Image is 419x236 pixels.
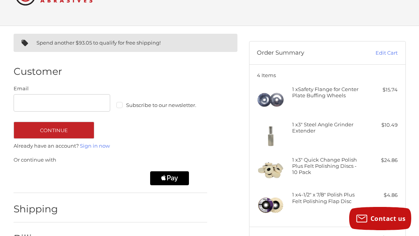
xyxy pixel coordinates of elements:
[80,143,110,149] a: Sign in now
[362,86,398,94] div: $15.74
[14,122,94,139] button: Continue
[362,157,398,164] div: $24.86
[292,86,361,99] h4: 1 x Safety Flange for Center Plate Buffing Wheels
[353,49,398,57] a: Edit Cart
[292,121,361,134] h4: 1 x 3" Steel Angle Grinder Extender
[362,191,398,199] div: $4.86
[14,156,207,164] p: Or continue with
[292,157,361,176] h4: 1 x 3" Quick Change Polish Plus Felt Polishing Discs - 10 Pack
[14,85,111,93] label: Email
[292,191,361,204] h4: 1 x 4-1/2" x 7/8" Polish Plus Felt Polishing Flap Disc
[36,40,161,46] span: Spend another $93.05 to qualify for free shipping!
[14,142,207,150] p: Already have an account?
[349,207,411,230] button: Contact us
[126,102,196,108] span: Subscribe to our newsletter.
[257,72,398,78] h3: 4 Items
[371,214,406,223] span: Contact us
[257,49,353,57] h3: Order Summary
[14,65,62,78] h2: Customer
[14,203,59,215] h2: Shipping
[362,121,398,129] div: $10.49
[81,171,143,185] iframe: PayPal-paylater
